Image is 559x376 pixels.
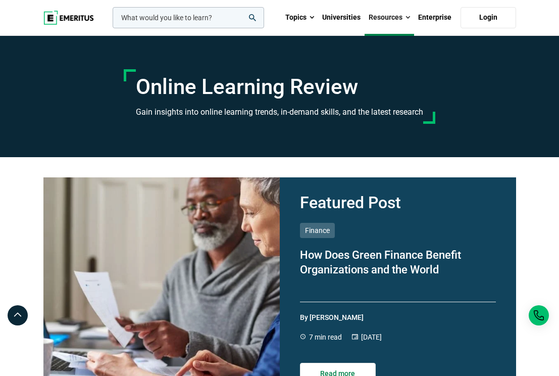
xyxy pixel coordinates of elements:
input: woocommerce-product-search-field-0 [113,7,264,28]
h1: Online Learning Review [136,74,423,100]
p: How Does Green Finance Benefit Organizations and the World [300,248,496,292]
p: 7 min read [300,332,342,343]
p: Finance [300,223,335,238]
p: [DATE] [352,332,382,343]
a: Login [461,7,516,28]
h2: Featured Post [300,193,496,213]
p: By [PERSON_NAME] [300,302,496,323]
h3: Gain insights into online learning trends, in-demand skills, and the latest research [136,106,423,119]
